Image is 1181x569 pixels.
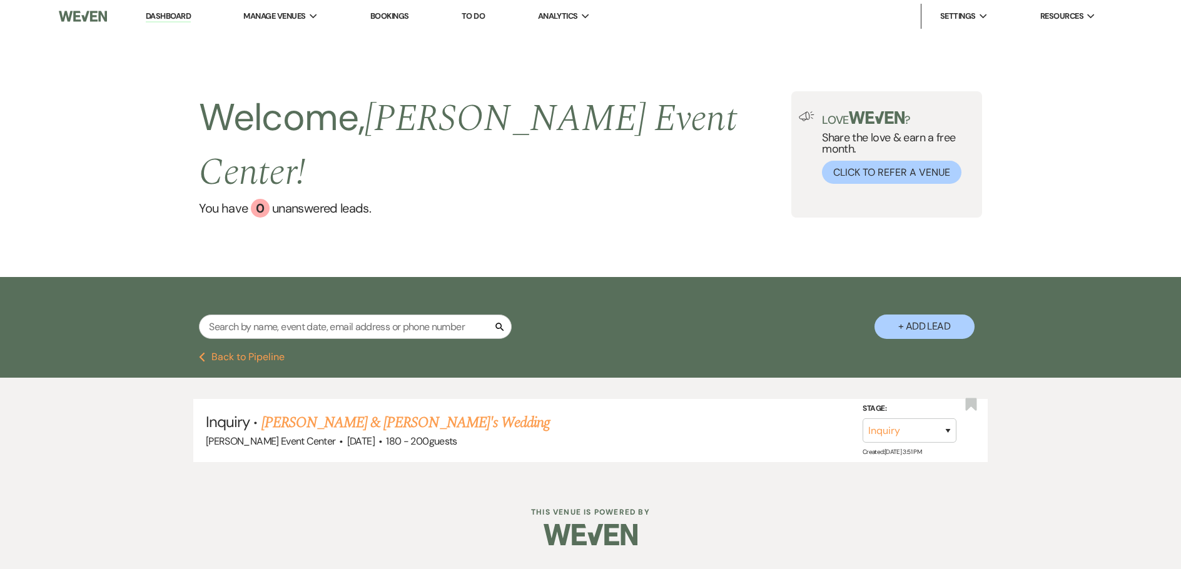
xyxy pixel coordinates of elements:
a: To Do [462,11,485,21]
div: Share the love & earn a free month. [814,111,974,184]
span: 180 - 200 guests [386,435,457,448]
a: You have 0 unanswered leads. [199,199,791,218]
a: [PERSON_NAME] & [PERSON_NAME]'s Wedding [261,411,550,434]
span: Resources [1040,10,1083,23]
img: loud-speaker-illustration.svg [799,111,814,121]
img: Weven Logo [544,513,637,556]
span: [PERSON_NAME] Event Center ! [199,90,736,201]
button: Back to Pipeline [199,352,285,362]
input: Search by name, event date, email address or phone number [199,315,512,339]
span: Manage Venues [243,10,305,23]
img: Weven Logo [59,3,106,29]
h2: Welcome, [199,91,791,199]
p: Love ? [822,111,974,126]
span: Created: [DATE] 3:51 PM [863,448,921,456]
a: Bookings [370,11,409,21]
img: weven-logo-green.svg [849,111,905,124]
button: + Add Lead [874,315,975,339]
div: 0 [251,199,270,218]
span: Settings [940,10,976,23]
span: Analytics [538,10,578,23]
span: Inquiry [206,412,250,431]
label: Stage: [863,402,956,416]
span: [PERSON_NAME] Event Center [206,435,335,448]
span: [DATE] [347,435,375,448]
button: Click to Refer a Venue [822,161,961,184]
a: Dashboard [146,11,191,23]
